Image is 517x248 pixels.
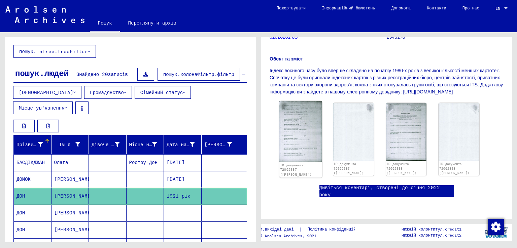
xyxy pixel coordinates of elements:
button: Сімейний статус [135,86,191,99]
font: Дата народження [167,141,209,148]
font: Дивіться коментарі, створені до січня 2022 року [319,184,440,198]
mat-header-cell: Прізвище [14,135,51,154]
font: Переглянути архів [128,20,176,26]
button: пошук.колонаФільтр.фільтр [158,68,240,81]
font: Політика конфіденційності footer. [308,226,387,232]
font: 1921 рік [167,193,190,199]
img: 001.jpg [279,101,322,162]
font: [DEMOGRAPHIC_DATA] [19,89,73,95]
font: Ім'я [59,141,70,148]
a: ID документа: 72062397 ([PERSON_NAME]) [280,163,312,176]
font: нижній колонтитул.credit1 [402,226,461,232]
font: Індекс воєнного часу було вперше складено на початку 1980-х років з великої кількості менших карт... [270,68,503,94]
font: Дівоче прізвище [92,141,134,148]
font: | [299,226,302,232]
font: [PERSON_NAME] [54,226,94,233]
font: Допомога [391,5,411,10]
font: пошук.людей [15,68,69,78]
font: Прізвище [16,141,39,148]
a: ID документа: 72062397 ([PERSON_NAME]) [334,162,364,175]
font: пошук.колонаФільтр.фільтр [163,71,234,77]
font: Обсяг та зміст [270,56,303,61]
font: ДОН [16,193,25,199]
font: Про нас [462,5,479,10]
img: 002.jpg [333,103,374,161]
font: Авторське право © Arolsen Archives, 2021 [221,233,316,238]
mat-header-cell: Номер ув'язненого [202,135,247,154]
font: ДОН [16,210,25,216]
button: Місце ув'язнення [13,101,73,114]
div: Прізвище [16,139,51,150]
font: пошук.inTree.treeFilter [19,48,88,54]
div: Ім'я [54,139,89,150]
a: Дивіться коментарі, створені до січня 2022 року [319,184,454,198]
font: Громадянство [90,89,124,95]
font: Сімейний статус [140,89,183,95]
font: EN [495,6,500,11]
font: [PERSON_NAME] [54,210,94,216]
div: Внести поправки в угоду [487,218,504,235]
a: Переглянути архів [120,15,184,31]
font: [DATE] [167,159,185,165]
font: Ростоу-Дон [129,159,158,165]
font: Інформаційний бюлетень [322,5,375,10]
font: Олага [54,159,68,165]
button: Громадянство [84,86,132,99]
mat-header-cell: Дівоче прізвище [89,135,127,154]
font: 2943178 [387,34,405,40]
mat-header-cell: Ім'я [51,135,89,154]
a: ID документа: 72062398 ([PERSON_NAME]) [386,162,417,175]
font: ДОМОК [16,176,31,182]
font: нижній колонтитул.credit2 [402,233,461,238]
img: Arolsen_neg.svg [5,6,84,23]
a: Політика конфіденційності footer. [302,226,395,233]
img: Внести поправки в угоду [488,219,504,235]
font: Контакти [427,5,446,10]
a: Пошук [90,15,120,32]
div: Дівоче прізвище [92,139,128,150]
font: Пошук [98,20,112,26]
button: [DEMOGRAPHIC_DATA] [13,86,81,99]
font: [PERSON_NAME] [54,193,94,199]
font: записів [108,71,128,77]
mat-header-cell: Місце народження [127,135,164,154]
font: Місце народження [129,141,175,148]
font: Місце ув'язнення [19,105,65,111]
img: 001.jpg [386,103,427,161]
font: [PERSON_NAME] ув'язненого [204,141,278,148]
font: Пожертвувати [277,5,306,10]
font: [DATE] [167,176,185,182]
a: ID документа: 72062398 ([PERSON_NAME]) [439,162,470,175]
div: [PERSON_NAME] ув'язненого [204,139,241,150]
button: пошук.inTree.treeFilter [13,45,96,58]
mat-header-cell: Дата народження [164,135,202,154]
div: Дата народження [167,139,203,150]
img: 002.jpg [439,103,479,161]
div: Місце народження [129,139,166,150]
font: БАСДІКДЖАН [16,159,45,165]
font: ДОН [16,226,25,233]
a: 02020201 oS [270,34,298,40]
font: Знайдено 20 [76,71,108,77]
img: yv_logo.png [484,224,509,241]
font: [PERSON_NAME] [54,176,94,182]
